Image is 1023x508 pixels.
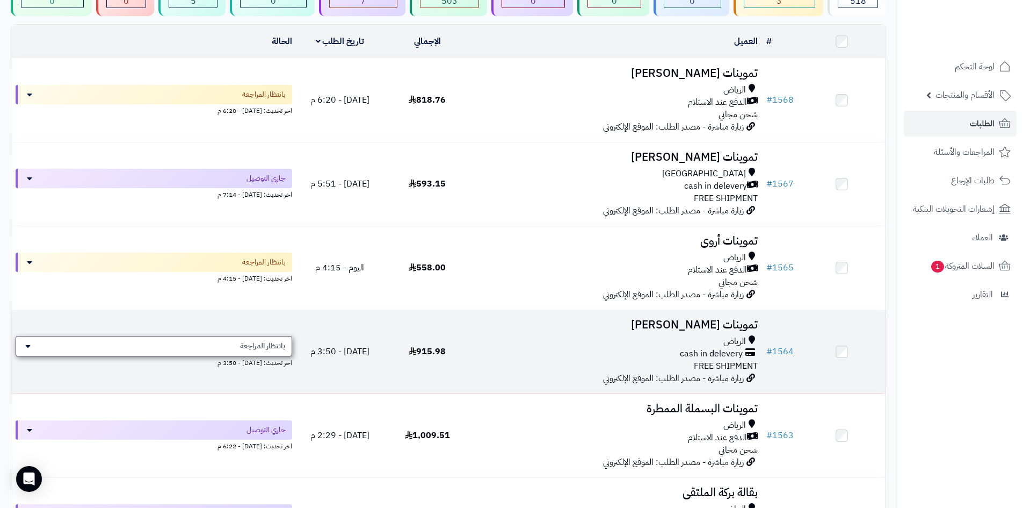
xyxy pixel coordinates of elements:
[766,177,794,190] a: #1567
[766,429,794,442] a: #1563
[766,94,772,106] span: #
[475,319,758,331] h3: تموينات [PERSON_NAME]
[16,440,292,451] div: اخر تحديث: [DATE] - 6:22 م
[904,111,1017,137] a: الطلبات
[723,419,746,432] span: الرياض
[475,67,758,80] h3: تموينات [PERSON_NAME]
[931,261,944,273] span: 1
[475,403,758,415] h3: تموينات البسملة الممطرة
[409,261,446,274] span: 558.00
[904,253,1017,279] a: السلات المتروكة1
[723,252,746,264] span: الرياض
[904,225,1017,251] a: العملاء
[475,235,758,247] h3: تموينات أروى
[973,287,993,302] span: التقارير
[766,261,794,274] a: #1565
[972,230,993,245] span: العملاء
[950,27,1013,49] img: logo-2.png
[723,84,746,96] span: الرياض
[766,261,772,274] span: #
[242,257,286,268] span: بانتظار المراجعة
[603,120,744,133] span: زيارة مباشرة - مصدر الطلب: الموقع الإلكتروني
[16,356,292,368] div: اخر تحديث: [DATE] - 3:50 م
[904,139,1017,165] a: المراجعات والأسئلة
[272,35,292,48] a: الحالة
[766,429,772,442] span: #
[719,443,758,456] span: شحن مجاني
[16,466,42,492] div: Open Intercom Messenger
[409,177,446,190] span: 593.15
[475,151,758,163] h3: تموينات [PERSON_NAME]
[603,288,744,301] span: زيارة مباشرة - مصدر الطلب: الموقع الإلكتروني
[246,425,286,435] span: جاري التوصيل
[955,59,995,74] span: لوحة التحكم
[904,282,1017,307] a: التقارير
[316,35,365,48] a: تاريخ الطلب
[688,432,747,444] span: الدفع عند الاستلام
[16,188,292,199] div: اخر تحديث: [DATE] - 7:14 م
[970,116,995,131] span: الطلبات
[694,360,758,373] span: FREE SHIPMENT
[734,35,758,48] a: العميل
[766,345,772,358] span: #
[310,429,369,442] span: [DATE] - 2:29 م
[310,177,369,190] span: [DATE] - 5:51 م
[662,168,746,180] span: [GEOGRAPHIC_DATA]
[16,104,292,116] div: اخر تحديث: [DATE] - 6:20 م
[904,54,1017,80] a: لوحة التحكم
[930,259,995,274] span: السلات المتروكة
[935,88,995,103] span: الأقسام والمنتجات
[409,345,446,358] span: 915.98
[242,89,286,100] span: بانتظار المراجعة
[405,429,450,442] span: 1,009.51
[766,345,794,358] a: #1564
[310,345,369,358] span: [DATE] - 3:50 م
[409,94,446,106] span: 818.76
[913,202,995,217] span: إشعارات التحويلات البنكية
[934,145,995,160] span: المراجعات والأسئلة
[315,261,364,274] span: اليوم - 4:15 م
[16,272,292,283] div: اخر تحديث: [DATE] - 4:15 م
[310,94,369,106] span: [DATE] - 6:20 م
[684,180,747,192] span: cash in delevery
[680,348,743,360] span: cash in delevery
[603,372,744,385] span: زيارة مباشرة - مصدر الطلب: الموقع الإلكتروني
[475,486,758,499] h3: بقالة بركة الملتقى
[694,192,758,205] span: FREE SHIPMENT
[723,335,746,348] span: الرياض
[603,456,744,469] span: زيارة مباشرة - مصدر الطلب: الموقع الإلكتروني
[414,35,441,48] a: الإجمالي
[951,173,995,188] span: طلبات الإرجاع
[719,108,758,121] span: شحن مجاني
[766,35,772,48] a: #
[246,173,286,184] span: جاري التوصيل
[688,96,747,109] span: الدفع عند الاستلام
[904,168,1017,194] a: طلبات الإرجاع
[766,94,794,106] a: #1568
[719,276,758,289] span: شحن مجاني
[603,204,744,217] span: زيارة مباشرة - مصدر الطلب: الموقع الإلكتروني
[240,341,285,352] span: بانتظار المراجعة
[904,196,1017,222] a: إشعارات التحويلات البنكية
[688,264,747,276] span: الدفع عند الاستلام
[766,177,772,190] span: #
